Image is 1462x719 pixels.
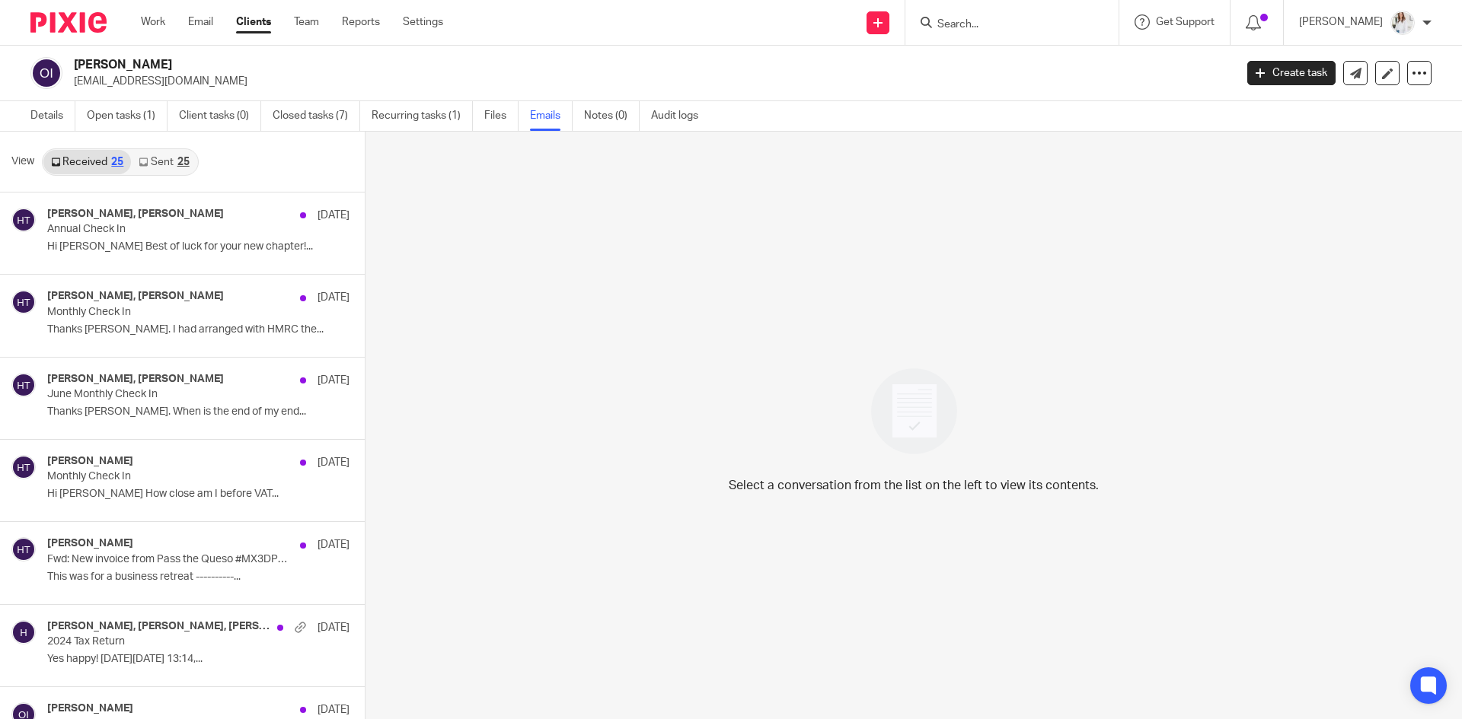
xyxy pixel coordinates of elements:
[273,101,360,131] a: Closed tasks (7)
[47,388,289,401] p: June Monthly Check In
[47,702,133,715] h4: [PERSON_NAME]
[30,12,107,33] img: Pixie
[403,14,443,30] a: Settings
[47,635,289,648] p: 2024 Tax Return
[47,537,133,550] h4: [PERSON_NAME]
[318,702,350,717] p: [DATE]
[11,537,36,562] img: svg%3E
[318,373,350,388] p: [DATE]
[30,57,62,89] img: svg%3E
[177,157,190,167] div: 25
[318,537,350,552] p: [DATE]
[318,290,350,305] p: [DATE]
[1247,61,1336,85] a: Create task
[584,101,640,131] a: Notes (0)
[236,14,271,30] a: Clients
[729,476,1099,495] p: Select a conversation from the list on the left to view its contents.
[47,373,224,386] h4: [PERSON_NAME], [PERSON_NAME]
[47,455,133,468] h4: [PERSON_NAME]
[484,101,519,131] a: Files
[47,571,350,584] p: This was for a business retreat ----------...
[47,290,224,303] h4: [PERSON_NAME], [PERSON_NAME]
[11,208,36,232] img: svg%3E
[179,101,261,131] a: Client tasks (0)
[372,101,473,131] a: Recurring tasks (1)
[318,620,350,635] p: [DATE]
[651,101,710,131] a: Audit logs
[11,455,36,479] img: svg%3E
[47,620,270,633] h4: [PERSON_NAME], [PERSON_NAME], [PERSON_NAME]
[47,323,350,336] p: Thanks [PERSON_NAME]. I had arranged with HMRC the...
[131,150,196,174] a: Sent25
[1299,14,1383,30] p: [PERSON_NAME]
[294,14,319,30] a: Team
[1156,17,1215,27] span: Get Support
[47,306,289,319] p: Monthly Check In
[11,154,34,170] span: View
[342,14,380,30] a: Reports
[47,653,350,666] p: Yes happy! [DATE][DATE] 13:14,...
[47,553,289,566] p: Fwd: New invoice from Pass the Queso #MX3DPBBT-0001
[11,290,36,314] img: svg%3E
[11,620,36,644] img: svg%3E
[47,240,350,253] p: Hi [PERSON_NAME] Best of luck for your new chapter!...
[74,74,1224,89] p: [EMAIL_ADDRESS][DOMAIN_NAME]
[43,150,131,174] a: Received25
[47,223,289,236] p: Annual Check In
[318,208,350,223] p: [DATE]
[1390,11,1415,35] img: Daisy.JPG
[111,157,123,167] div: 25
[87,101,168,131] a: Open tasks (1)
[30,101,75,131] a: Details
[47,208,224,221] h4: [PERSON_NAME], [PERSON_NAME]
[861,358,967,464] img: image
[530,101,573,131] a: Emails
[11,373,36,397] img: svg%3E
[74,57,994,73] h2: [PERSON_NAME]
[318,455,350,470] p: [DATE]
[141,14,165,30] a: Work
[188,14,213,30] a: Email
[936,18,1073,32] input: Search
[47,488,350,501] p: Hi [PERSON_NAME] How close am I before VAT...
[47,406,350,418] p: Thanks [PERSON_NAME]. When is the end of my end...
[47,470,289,483] p: Monthly Check In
